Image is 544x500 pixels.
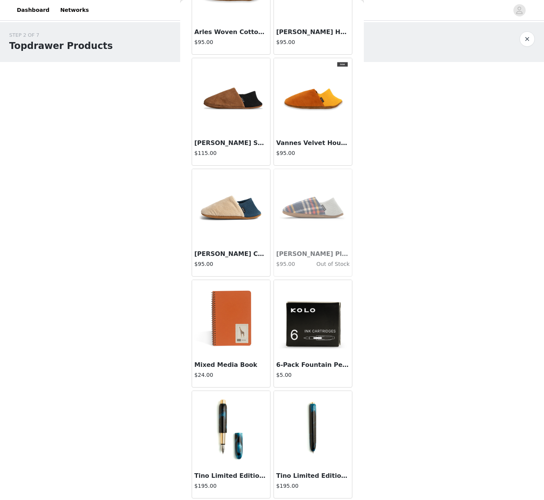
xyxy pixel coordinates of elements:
[194,482,268,490] h4: $195.00
[275,280,351,357] img: 6-Pack Fountain Pen Ink Cartridges
[276,371,350,379] h4: $5.00
[276,149,350,157] h4: $95.00
[9,39,113,53] h1: Topdrawer Products
[193,280,269,357] img: Mixed Media Book
[276,138,350,148] h3: Vannes Velvet House Shoes - Corduroy-Lined
[193,169,269,246] img: Willer Cord House Shoes - Sherpa-Lined
[12,2,54,19] a: Dashboard
[194,471,268,480] h3: Tino Limited Edition Fountain Pen
[276,28,350,37] h3: [PERSON_NAME] House Shoes - Sherpa-Lined
[276,249,350,259] h3: [PERSON_NAME] Plaid House Shoes - Sherpa-Lined
[276,38,350,46] h4: $95.00
[194,360,268,370] h3: Mixed Media Book
[275,58,351,135] img: Vannes Velvet House Shoes - Corduroy-Lined
[194,138,268,148] h3: [PERSON_NAME] Suede House Shoes - Fur-Lined
[193,58,269,135] img: Perry Suede House Shoes - Fur-Lined
[9,31,113,39] div: STEP 2 OF 7
[194,371,268,379] h4: $24.00
[276,471,350,480] h3: Tino Limited Edition Ballpoint Pen
[193,391,269,467] img: Tino Limited Edition Fountain Pen
[301,260,350,268] h4: Out of Stock
[194,28,268,37] h3: Arles Woven Cotton House Shoes - Cotton Lined
[516,4,523,16] div: avatar
[276,482,350,490] h4: $195.00
[194,38,268,46] h4: $95.00
[55,2,93,19] a: Networks
[194,249,268,259] h3: [PERSON_NAME] Cord House Shoes - Sherpa-Lined
[275,169,351,246] img: Nico Chamois Plaid House Shoes - Sherpa-Lined
[194,149,268,157] h4: $115.00
[276,360,350,370] h3: 6-Pack Fountain Pen Ink Cartridges
[194,260,268,268] h4: $95.00
[275,391,351,467] img: Tino Limited Edition Ballpoint Pen
[276,260,301,268] h4: $95.00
